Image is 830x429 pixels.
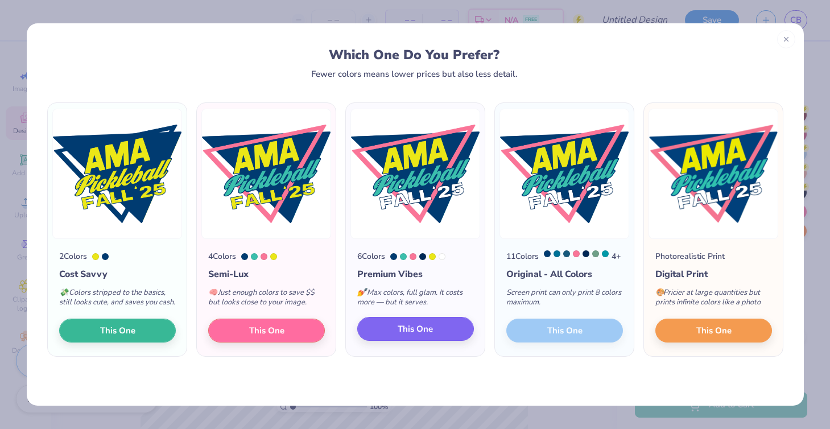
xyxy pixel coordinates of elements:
div: 541 C [544,250,551,257]
div: 556 C [592,250,599,257]
div: Digital Print [655,267,772,281]
div: 541 C [102,253,109,260]
img: 11 color option [499,109,629,239]
span: This One [696,324,731,337]
div: 6 Colors [357,250,385,262]
img: Photorealistic preview [649,109,778,239]
img: 4 color option [201,109,331,239]
div: 4 Colors [208,250,236,262]
button: This One [208,319,325,343]
span: 💅 [357,287,366,298]
div: Screen print can only print 8 colors maximum. [506,281,623,319]
div: Fewer colors means lower prices but also less detail. [311,69,518,79]
img: 2 color option [52,109,182,239]
span: 💸 [59,287,68,298]
div: 295 C [419,253,426,260]
div: 320 C [602,250,609,257]
span: 🎨 [655,287,664,298]
div: 541 C [390,253,397,260]
div: Photorealistic Print [655,250,725,262]
div: 190 C [410,253,416,260]
span: This One [249,324,284,337]
div: 190 C [573,250,580,257]
div: Premium Vibes [357,267,474,281]
div: Original - All Colors [506,267,623,281]
span: 🧠 [208,287,217,298]
div: White [439,253,445,260]
button: This One [357,317,474,341]
div: Max colors, full glam. It costs more — but it serves. [357,281,474,319]
img: 6 color option [350,109,480,239]
div: Cost Savvy [59,267,176,281]
button: This One [59,319,176,343]
div: 7465 C [251,253,258,260]
div: 541 C [241,253,248,260]
div: Which One Do You Prefer? [57,47,771,63]
div: 7700 C [563,250,570,257]
div: 11 Colors [506,250,539,262]
div: 395 C [429,253,436,260]
div: 190 C [261,253,267,260]
div: Colors stripped to the basics, still looks cute, and saves you cash. [59,281,176,319]
span: This One [100,324,135,337]
div: 395 C [270,253,277,260]
div: Just enough colors to save $$ but looks close to your image. [208,281,325,319]
div: 4 + [544,250,621,262]
div: 395 C [92,253,99,260]
div: Pricier at large quantities but prints infinite colors like a photo [655,281,772,319]
div: 2 Colors [59,250,87,262]
div: Semi-Lux [208,267,325,281]
button: This One [655,319,772,343]
div: 295 C [583,250,589,257]
span: This One [398,323,433,336]
div: 633 C [554,250,560,257]
div: 7465 C [400,253,407,260]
